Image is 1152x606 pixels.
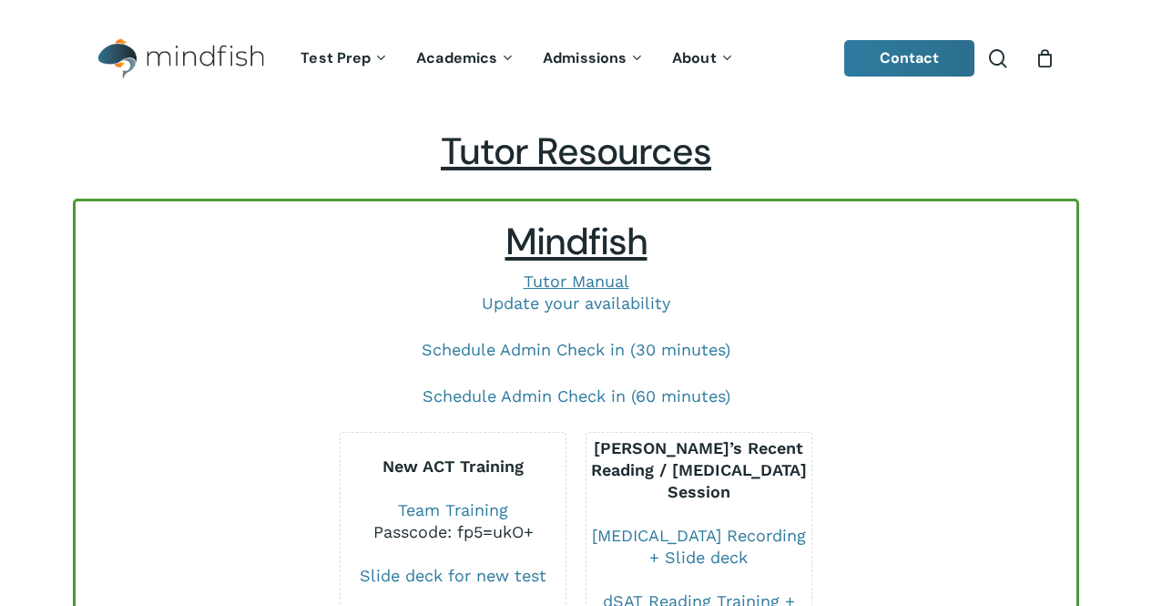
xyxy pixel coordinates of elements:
a: Test Prep [287,51,403,67]
a: Update your availability [482,293,670,313]
a: Slide deck for new test [360,566,546,585]
a: Tutor Manual [524,272,629,291]
a: Cart [1035,48,1055,68]
span: Contact [880,48,940,67]
a: Contact [844,40,975,77]
a: Team Training [398,500,508,519]
a: Schedule Admin Check in (60 minutes) [423,386,730,406]
span: Mindfish [505,218,647,266]
a: Academics [403,51,529,67]
a: Schedule Admin Check in (30 minutes) [422,340,730,359]
header: Main Menu [73,25,1079,93]
span: Academics [416,48,497,67]
a: About [658,51,749,67]
a: [MEDICAL_DATA] Recording + Slide deck [592,526,806,567]
b: [PERSON_NAME]’s Recent Reading / [MEDICAL_DATA] Session [591,438,807,501]
div: Passcode: fp5=ukO+ [341,521,565,543]
a: Admissions [529,51,658,67]
span: Tutor Resources [441,128,711,176]
span: Test Prep [301,48,371,67]
b: New ACT Training [382,457,524,476]
span: Admissions [543,48,627,67]
span: About [672,48,717,67]
nav: Main Menu [287,25,748,93]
